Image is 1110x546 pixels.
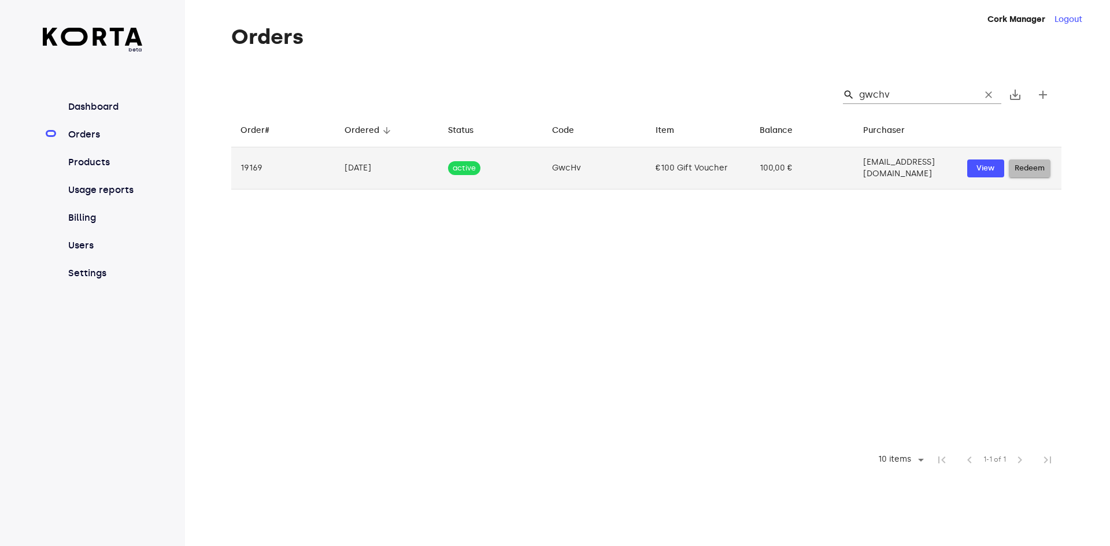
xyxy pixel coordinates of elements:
a: Settings [66,266,143,280]
button: View [967,159,1004,177]
div: Balance [760,124,793,138]
a: Dashboard [66,100,143,114]
span: 1-1 of 1 [983,454,1006,466]
strong: Cork Manager [987,14,1045,24]
span: Item [656,124,689,138]
span: active [448,163,480,174]
img: Korta [43,28,143,46]
button: Clear Search [976,82,1001,107]
button: Logout [1054,14,1082,25]
span: Status [448,124,489,138]
td: €100 Gift Voucher [646,147,750,190]
span: add [1036,88,1050,102]
span: Next Page [1006,446,1034,474]
span: View [973,162,998,175]
span: clear [983,89,994,101]
div: 10 items [875,455,914,465]
a: Users [66,239,143,252]
span: Previous Page [956,446,983,474]
div: Code [552,124,574,138]
td: 100,00 € [750,147,854,190]
a: Products [66,155,143,169]
span: arrow_downward [382,125,392,136]
div: Ordered [345,124,379,138]
button: Create new gift card [1029,81,1057,109]
span: Last Page [1034,446,1061,474]
span: save_alt [1008,88,1022,102]
span: Balance [760,124,808,138]
span: First Page [928,446,956,474]
button: Redeem [1009,159,1050,177]
span: search [843,89,854,101]
h1: Orders [231,25,1061,49]
a: Billing [66,211,143,225]
a: Orders [66,128,143,142]
span: Redeem [1015,162,1045,175]
span: Code [552,124,589,138]
span: Purchaser [863,124,920,138]
a: Usage reports [66,183,143,197]
div: Purchaser [863,124,905,138]
a: beta [43,28,143,54]
span: Ordered [345,124,394,138]
input: Search [859,86,971,104]
div: Status [448,124,473,138]
div: Order# [240,124,269,138]
td: 19169 [231,147,335,190]
div: 10 items [871,451,928,469]
div: Item [656,124,674,138]
span: Order# [240,124,284,138]
td: GwcHv [543,147,647,190]
td: [DATE] [335,147,439,190]
button: Export [1001,81,1029,109]
td: [EMAIL_ADDRESS][DOMAIN_NAME] [854,147,958,190]
span: beta [43,46,143,54]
